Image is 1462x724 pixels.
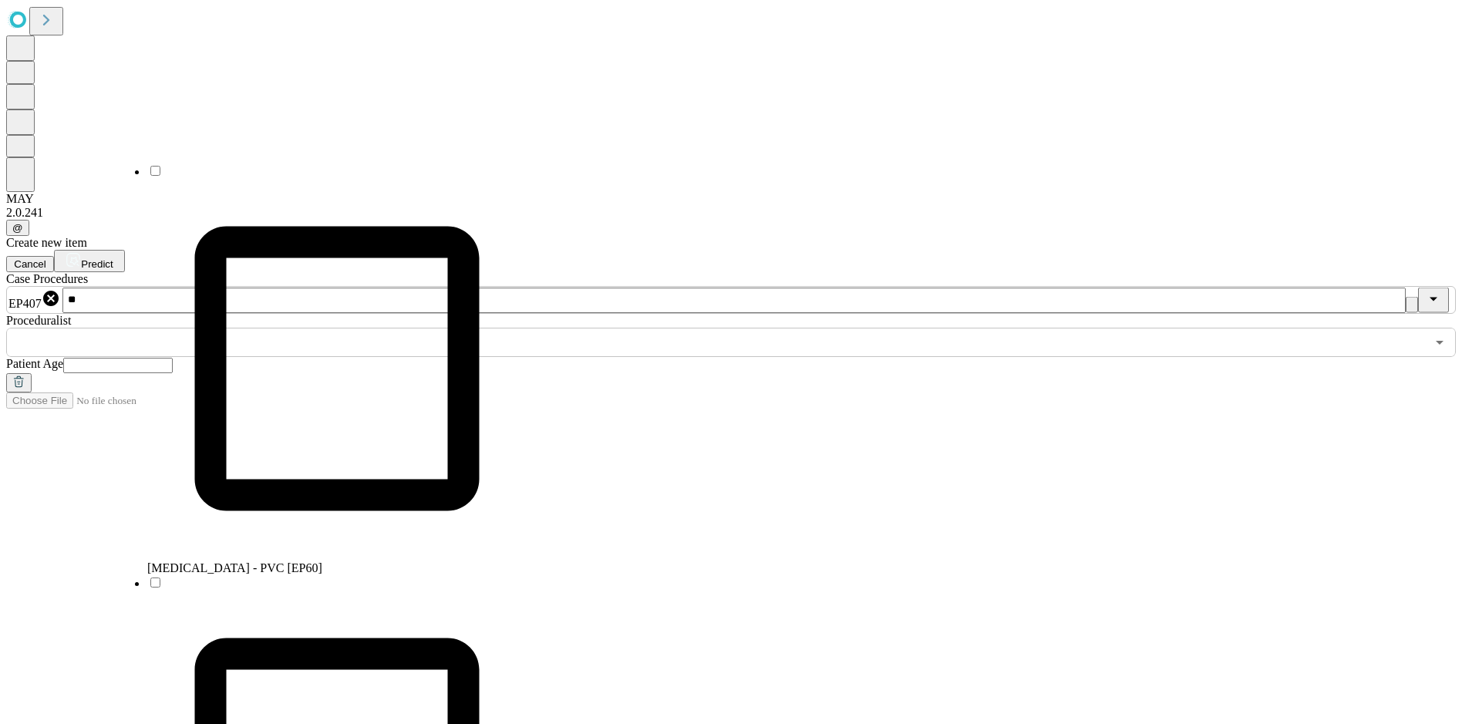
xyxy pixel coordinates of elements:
span: [MEDICAL_DATA] - PVC [EP60] [147,561,322,574]
span: Predict [81,258,113,270]
span: Cancel [14,258,46,270]
span: EP407 [8,297,42,310]
span: Scheduled Procedure [6,272,88,285]
button: Predict [54,250,125,272]
span: @ [12,222,23,234]
span: Patient Age [6,357,63,370]
button: Cancel [6,256,54,272]
button: Close [1418,288,1449,313]
span: Proceduralist [6,314,71,327]
div: MAY [6,192,1456,206]
div: EP407 [8,289,60,311]
div: 2.0.241 [6,206,1456,220]
button: Clear [1406,297,1418,313]
button: @ [6,220,29,236]
span: Create new item [6,236,87,249]
button: Open [1429,332,1450,353]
